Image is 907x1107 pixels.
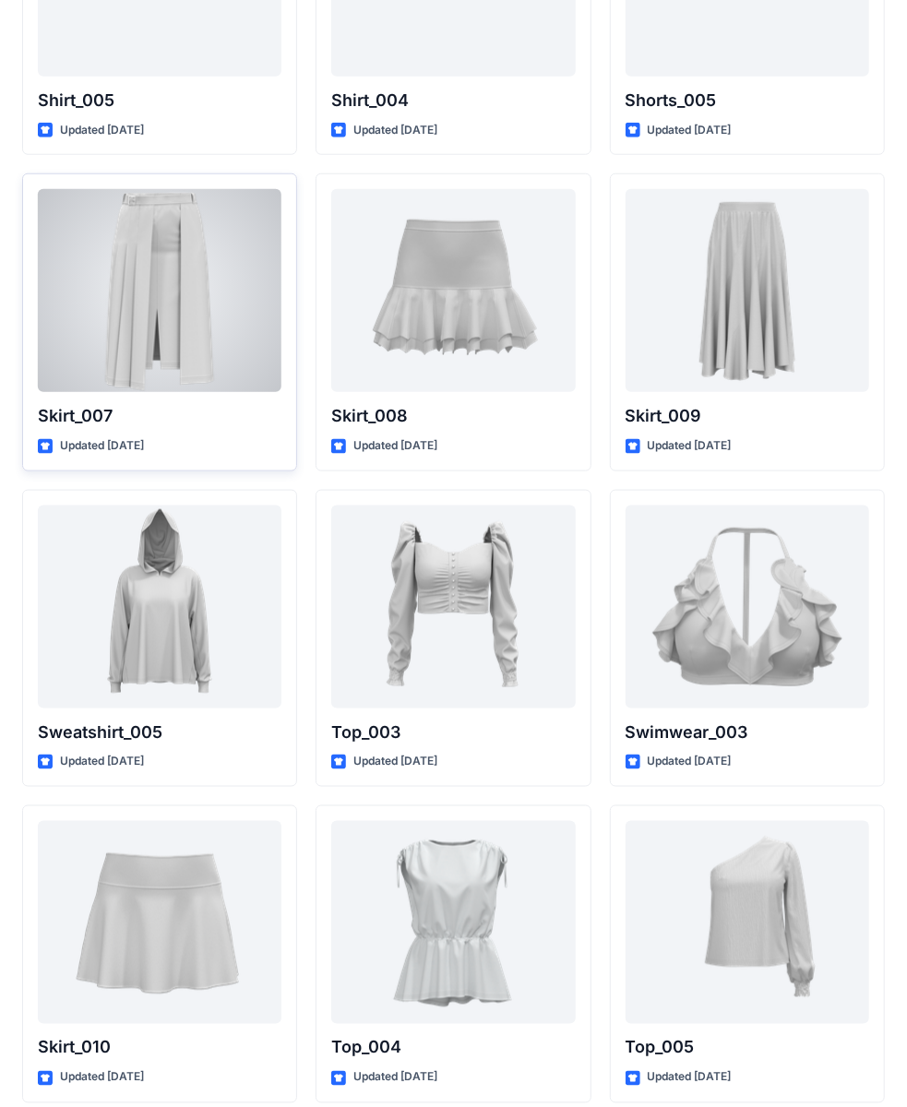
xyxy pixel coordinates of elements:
a: Skirt_007 [38,189,281,392]
a: Top_005 [626,821,869,1024]
a: Skirt_009 [626,189,869,392]
a: Skirt_008 [331,189,575,392]
p: Updated [DATE] [60,753,144,772]
p: Skirt_010 [38,1035,281,1061]
p: Updated [DATE] [648,1068,732,1088]
p: Shorts_005 [626,88,869,113]
p: Shirt_005 [38,88,281,113]
p: Top_003 [331,720,575,745]
p: Skirt_008 [331,403,575,429]
p: Top_004 [331,1035,575,1061]
p: Updated [DATE] [60,436,144,456]
p: Updated [DATE] [353,436,437,456]
p: Updated [DATE] [60,1068,144,1088]
p: Updated [DATE] [648,121,732,140]
a: Skirt_010 [38,821,281,1024]
p: Skirt_007 [38,403,281,429]
p: Updated [DATE] [648,753,732,772]
p: Shirt_004 [331,88,575,113]
p: Swimwear_003 [626,720,869,745]
p: Sweatshirt_005 [38,720,281,745]
p: Top_005 [626,1035,869,1061]
p: Updated [DATE] [353,121,437,140]
p: Updated [DATE] [60,121,144,140]
a: Sweatshirt_005 [38,506,281,708]
a: Top_003 [331,506,575,708]
p: Updated [DATE] [353,753,437,772]
p: Skirt_009 [626,403,869,429]
p: Updated [DATE] [648,436,732,456]
p: Updated [DATE] [353,1068,437,1088]
a: Top_004 [331,821,575,1024]
a: Swimwear_003 [626,506,869,708]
